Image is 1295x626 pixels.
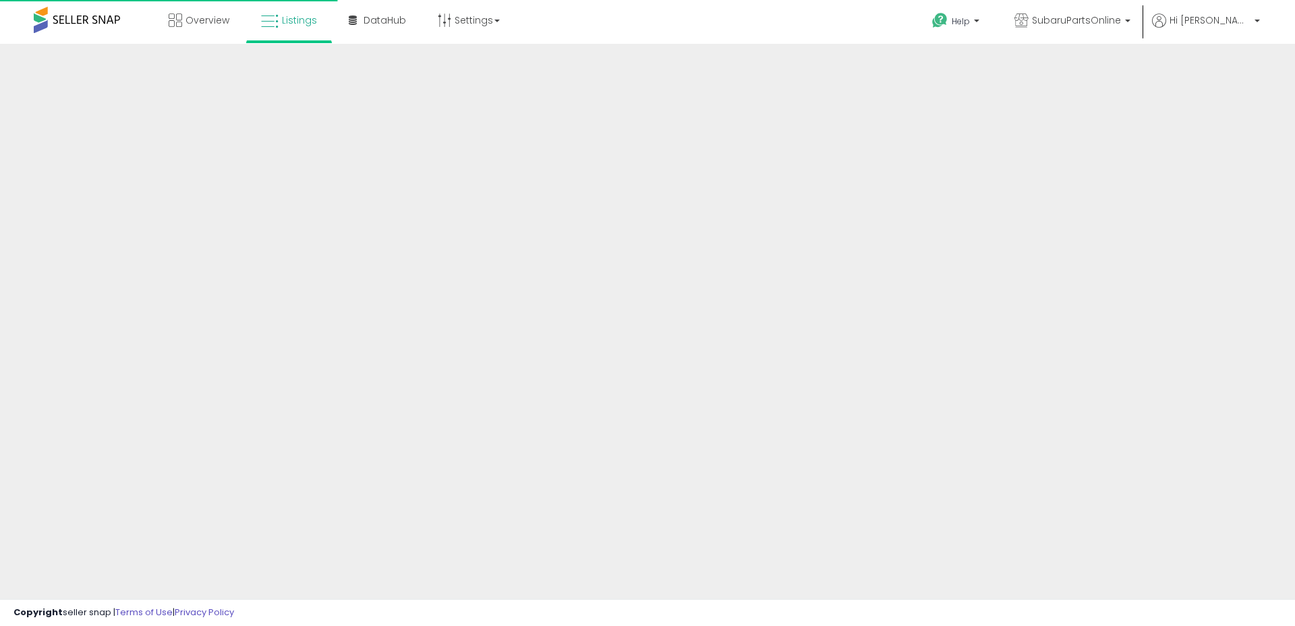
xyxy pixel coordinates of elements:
[1032,13,1121,27] span: SubaruPartsOnline
[185,13,229,27] span: Overview
[952,15,970,27] span: Help
[364,13,406,27] span: DataHub
[921,2,993,44] a: Help
[1170,13,1250,27] span: Hi [PERSON_NAME]
[1152,13,1260,44] a: Hi [PERSON_NAME]
[931,12,948,29] i: Get Help
[282,13,317,27] span: Listings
